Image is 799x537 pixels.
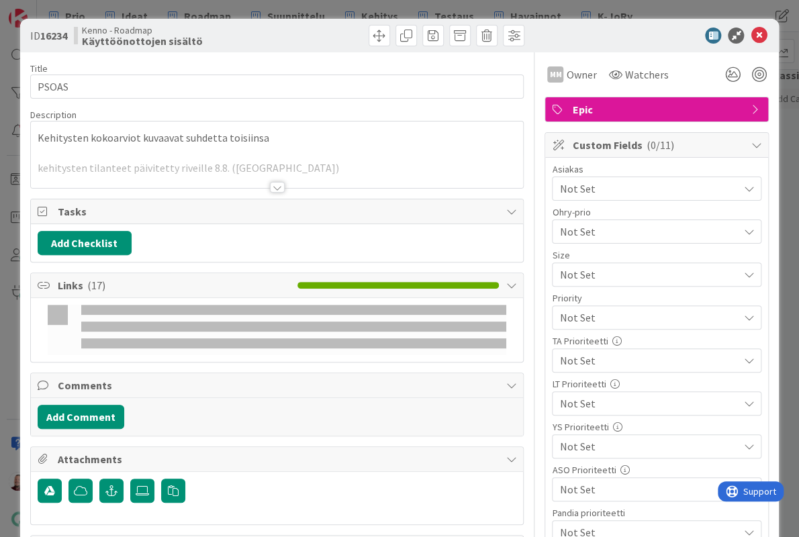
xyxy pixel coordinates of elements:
span: Comments [58,377,500,393]
span: Links [58,277,291,293]
input: type card name here... [30,75,524,99]
span: Custom Fields [572,137,744,153]
span: Not Set [559,480,731,499]
div: ASO Prioriteetti [552,465,761,475]
span: Not Set [559,394,731,413]
b: 16234 [40,29,67,42]
div: TA Prioriteetti [552,336,761,346]
span: Not Set [559,181,738,197]
p: Kehitysten kokoarviot kuvaavat suhdetta toisiinsa [38,130,517,146]
span: Not Set [559,437,731,456]
span: Not Set [559,265,731,284]
span: Attachments [58,451,500,467]
span: Not Set [559,222,731,241]
div: Priority [552,293,761,303]
span: ID [30,28,67,44]
div: Asiakas [552,164,761,174]
span: Support [26,2,58,18]
div: YS Prioriteetti [552,422,761,432]
button: Add Checklist [38,231,132,255]
button: Add Comment [38,405,124,429]
span: Not Set [559,308,731,327]
div: Size [552,250,761,260]
b: Käyttöönottojen sisältö [82,36,203,46]
label: Title [30,62,48,75]
div: LT Prioriteetti [552,379,761,389]
div: MM [547,66,563,83]
span: Owner [566,66,596,83]
span: Kenno - Roadmap [82,25,203,36]
span: Tasks [58,203,500,219]
span: ( 17 ) [87,279,105,292]
span: Description [30,109,77,121]
span: Epic [572,101,744,117]
div: Ohry-prio [552,207,761,217]
span: Not Set [559,351,731,370]
span: ( 0/11 ) [646,138,673,152]
span: Watchers [624,66,668,83]
div: Pandia prioriteetti [552,508,761,518]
